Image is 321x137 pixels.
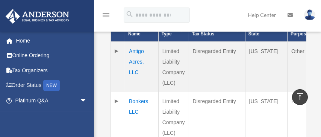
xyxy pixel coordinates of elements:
a: Digital Productsarrow_drop_down [5,108,98,123]
span: Tax Status [192,31,215,37]
span: arrow_drop_down [80,93,95,108]
a: vertical_align_top [292,89,308,105]
a: Online Ordering [5,48,98,63]
a: Tax Organizers [5,63,98,78]
a: Home [5,33,98,48]
i: search [126,10,134,18]
i: menu [101,11,111,20]
a: Order StatusNEW [5,78,98,93]
td: Limited Liability Company (LLC) [158,42,189,92]
div: NEW [43,80,60,91]
a: Platinum Q&Aarrow_drop_down [5,93,98,108]
td: [US_STATE] [245,42,287,92]
td: Disregarded Entity [189,42,245,92]
span: arrow_drop_down [80,108,95,123]
img: User Pic [304,9,315,20]
td: Antigo Acres, LLC [125,42,159,92]
i: vertical_align_top [295,92,304,101]
a: menu [101,13,111,20]
img: Anderson Advisors Platinum Portal [3,9,71,24]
